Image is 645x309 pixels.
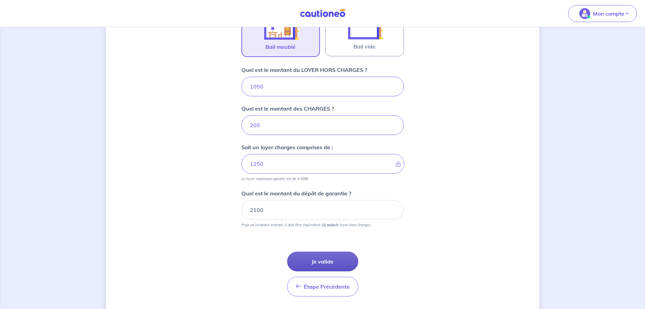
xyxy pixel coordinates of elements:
p: Quel est le montant du LOYER HORS CHARGES ? [241,66,367,74]
input: 80 € [241,115,404,135]
span: Bail meublé [265,43,296,51]
span: Étape Précédente [304,283,350,290]
button: illu_account_valid_menu.svgMon compte [568,5,637,22]
img: illu_account_valid_menu.svg [579,8,590,19]
input: - € [241,154,404,174]
button: Étape Précédente [287,277,358,296]
span: Bail vide [353,42,375,51]
p: Le loyer maximum garanti est de 4 500€ [241,176,308,181]
p: Soit un loyer charges comprises de : [241,143,333,151]
p: Quel est le montant des CHARGES ? [241,104,334,113]
img: Cautioneo [297,9,348,18]
strong: 2 mois [324,223,335,227]
button: Je valide [287,252,358,271]
p: Pour un locataire entrant, il doit être équivalent à de loyer hors charges. [241,223,371,227]
p: Mon compte [593,9,624,18]
input: 750€ [241,200,404,220]
p: Quel est le montant du dépôt de garantie ? [241,189,351,197]
input: 750€ [241,77,404,96]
